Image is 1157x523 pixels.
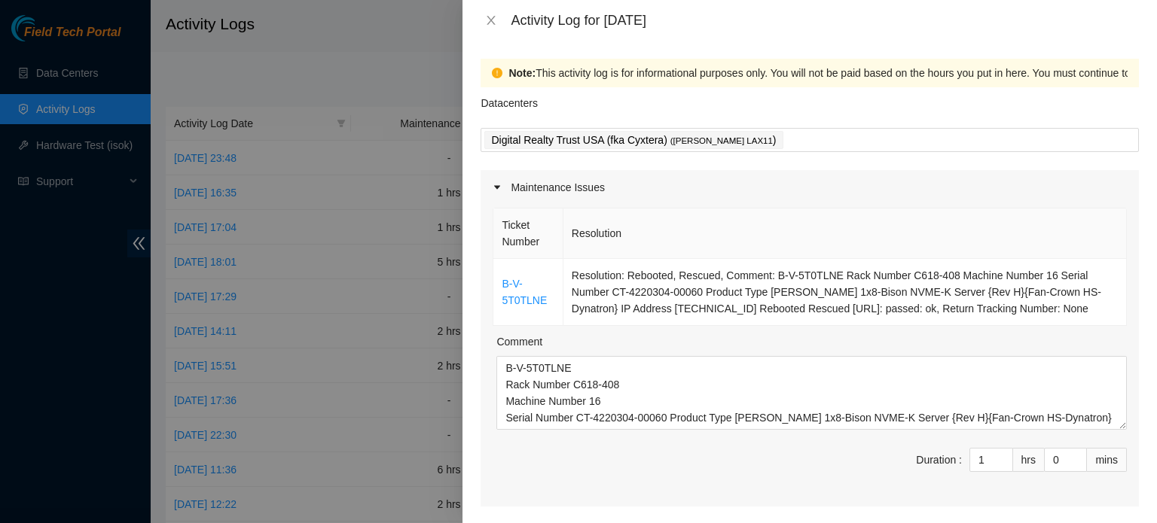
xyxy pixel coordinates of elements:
td: Resolution: Rebooted, Rescued, Comment: B-V-5T0TLNE Rack Number C618-408 Machine Number 16 Serial... [563,259,1127,326]
div: hrs [1013,448,1045,472]
th: Resolution [563,208,1127,259]
div: mins [1087,448,1127,472]
label: Comment [496,333,542,350]
div: Maintenance Issues [481,170,1139,205]
p: Digital Realty Trust USA (fka Cyxtera) ) [491,132,776,149]
span: exclamation-circle [492,68,502,78]
span: close [485,14,497,26]
strong: Note: [508,65,536,81]
p: Datacenters [481,87,537,111]
div: Activity Log for [DATE] [511,12,1139,29]
textarea: Comment [496,356,1127,430]
button: Close [481,14,502,28]
span: ( [PERSON_NAME] LAX11 [670,136,773,145]
a: B-V-5T0TLNE [502,278,547,306]
div: Duration : [916,452,962,468]
th: Ticket Number [493,208,563,259]
span: caret-right [493,183,502,192]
